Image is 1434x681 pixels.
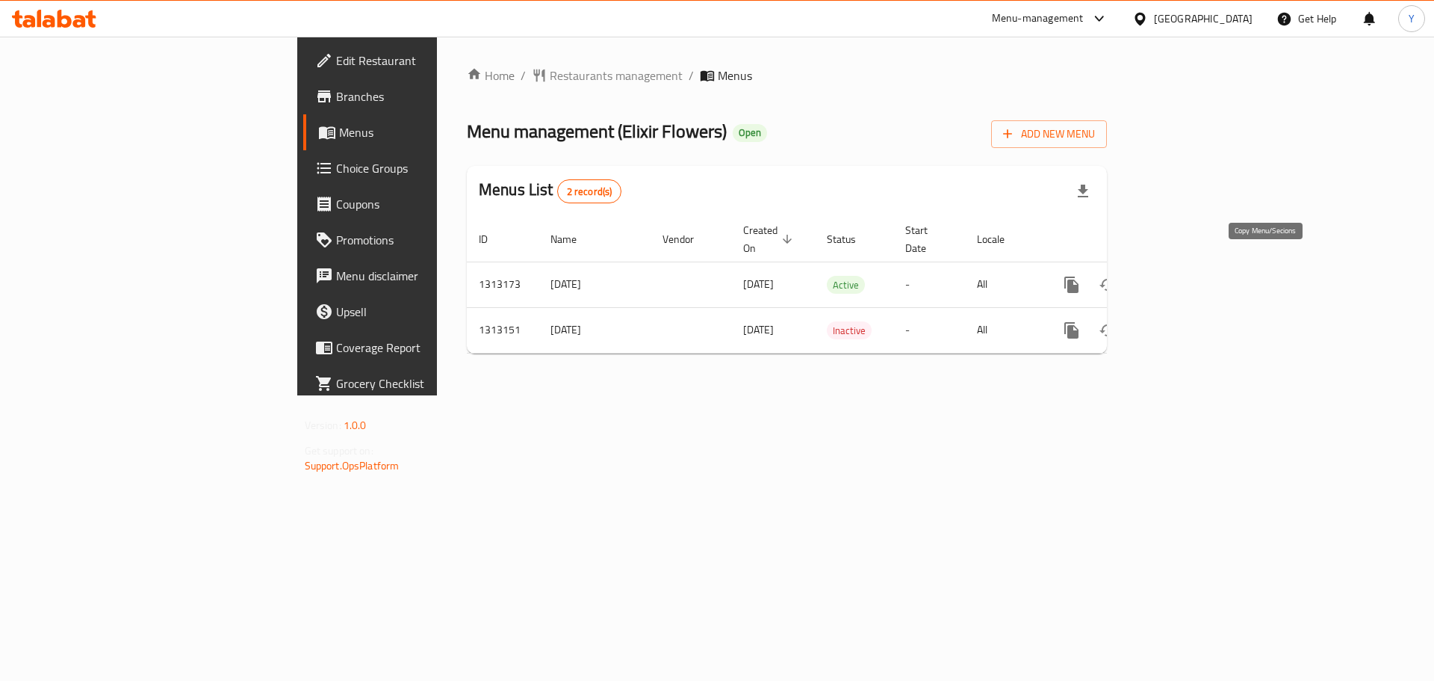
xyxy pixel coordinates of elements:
[303,330,537,366] a: Coverage Report
[827,322,872,339] span: Inactive
[303,43,537,78] a: Edit Restaurant
[1003,125,1095,144] span: Add New Menu
[1042,217,1209,262] th: Actions
[1154,10,1253,27] div: [GEOGRAPHIC_DATA]
[557,179,622,203] div: Total records count
[467,114,727,148] span: Menu management ( Elixir Flowers )
[336,303,525,321] span: Upsell
[467,67,1107,84] nav: breadcrumb
[558,185,621,199] span: 2 record(s)
[662,230,713,248] span: Vendor
[305,416,341,435] span: Version:
[305,441,373,460] span: Get support on:
[1054,312,1090,348] button: more
[303,114,537,150] a: Menus
[733,124,767,142] div: Open
[965,307,1042,353] td: All
[992,10,1084,28] div: Menu-management
[743,320,774,339] span: [DATE]
[1090,267,1126,303] button: Change Status
[336,231,525,249] span: Promotions
[479,230,507,248] span: ID
[336,52,525,70] span: Edit Restaurant
[905,221,947,257] span: Start Date
[550,230,596,248] span: Name
[305,456,400,475] a: Support.OpsPlatform
[303,78,537,114] a: Branches
[336,375,525,392] span: Grocery Checklist
[893,262,965,307] td: -
[336,195,525,213] span: Coupons
[303,294,537,330] a: Upsell
[1409,10,1415,27] span: Y
[303,366,537,401] a: Grocery Checklist
[336,87,525,105] span: Branches
[538,307,651,353] td: [DATE]
[965,262,1042,307] td: All
[718,67,752,84] span: Menus
[467,217,1209,354] table: enhanced table
[743,274,774,294] span: [DATE]
[344,416,367,435] span: 1.0.0
[550,67,683,84] span: Restaurants management
[733,126,767,139] span: Open
[689,67,694,84] li: /
[827,230,875,248] span: Status
[303,258,537,294] a: Menu disclaimer
[303,186,537,222] a: Coupons
[339,123,525,141] span: Menus
[827,277,865,294] span: Active
[1090,312,1126,348] button: Change Status
[893,307,965,353] td: -
[336,339,525,357] span: Coverage Report
[303,222,537,258] a: Promotions
[336,159,525,177] span: Choice Groups
[538,262,651,307] td: [DATE]
[827,321,872,339] div: Inactive
[303,150,537,186] a: Choice Groups
[977,230,1024,248] span: Locale
[991,120,1107,148] button: Add New Menu
[479,179,621,203] h2: Menus List
[1054,267,1090,303] button: more
[743,221,797,257] span: Created On
[1065,173,1101,209] div: Export file
[532,67,683,84] a: Restaurants management
[336,267,525,285] span: Menu disclaimer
